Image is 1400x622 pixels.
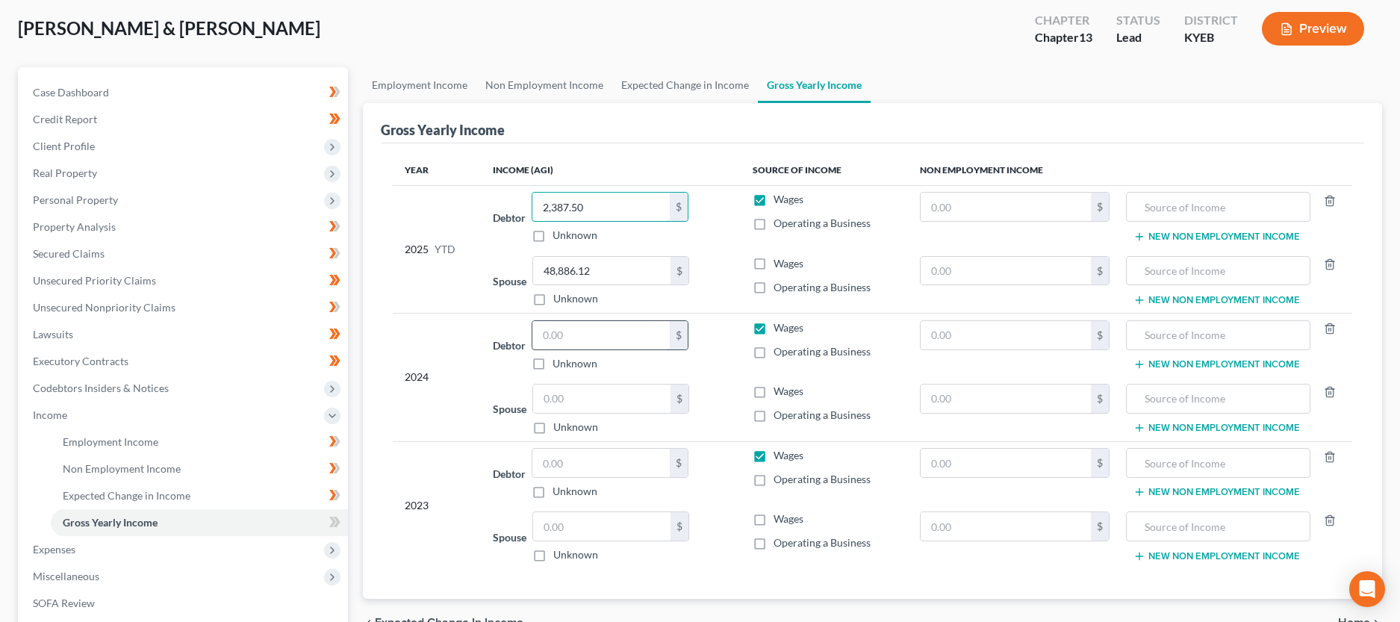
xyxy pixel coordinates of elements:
div: $ [1091,257,1109,285]
label: Spouse [493,529,526,545]
span: YTD [435,242,455,257]
input: 0.00 [921,193,1091,221]
div: 2023 [405,448,469,562]
span: SOFA Review [33,597,95,609]
label: Debtor [493,466,526,482]
input: Source of Income [1134,321,1303,349]
span: Wages [774,385,803,397]
input: 0.00 [921,321,1091,349]
input: 0.00 [532,193,670,221]
span: 13 [1079,30,1092,44]
div: Lead [1116,29,1160,46]
input: 0.00 [921,449,1091,477]
span: Expenses [33,543,75,556]
span: Operating a Business [774,217,871,229]
span: Operating a Business [774,536,871,549]
span: Operating a Business [774,281,871,293]
input: Source of Income [1134,512,1303,541]
input: 0.00 [533,385,671,413]
a: Case Dashboard [21,79,348,106]
label: Unknown [553,356,597,371]
span: Real Property [33,167,97,179]
input: Source of Income [1134,257,1303,285]
a: Property Analysis [21,214,348,240]
span: Income [33,408,67,421]
input: 0.00 [921,257,1091,285]
button: New Non Employment Income [1133,486,1300,498]
a: Credit Report [21,106,348,133]
input: 0.00 [533,257,671,285]
a: SOFA Review [21,590,348,617]
input: 0.00 [533,512,671,541]
div: $ [1091,321,1109,349]
div: $ [1091,512,1109,541]
th: Year [393,155,481,185]
a: Employment Income [363,67,476,103]
div: Gross Yearly Income [381,121,505,139]
a: Lawsuits [21,321,348,348]
span: Property Analysis [33,220,116,233]
th: Income (AGI) [481,155,741,185]
span: Secured Claims [33,247,105,260]
label: Unknown [553,484,597,499]
button: Preview [1262,12,1364,46]
span: Executory Contracts [33,355,128,367]
span: Client Profile [33,140,95,152]
span: Unsecured Nonpriority Claims [33,301,175,314]
label: Unknown [553,291,598,306]
div: $ [1091,193,1109,221]
input: Source of Income [1134,385,1303,413]
a: Secured Claims [21,240,348,267]
a: Expected Change in Income [51,482,348,509]
input: Source of Income [1134,449,1303,477]
span: Wages [774,193,803,205]
div: $ [1091,449,1109,477]
a: Non Employment Income [476,67,612,103]
span: Operating a Business [774,473,871,485]
div: $ [670,321,688,349]
a: Executory Contracts [21,348,348,375]
div: KYEB [1184,29,1238,46]
span: [PERSON_NAME] & [PERSON_NAME] [18,17,320,39]
input: 0.00 [532,321,670,349]
div: $ [671,257,688,285]
a: Gross Yearly Income [51,509,348,536]
button: New Non Employment Income [1133,550,1300,562]
button: New Non Employment Income [1133,231,1300,243]
div: 2025 [405,192,469,306]
span: Case Dashboard [33,86,109,99]
a: Gross Yearly Income [758,67,871,103]
div: $ [671,385,688,413]
a: Non Employment Income [51,455,348,482]
input: 0.00 [921,385,1091,413]
span: Wages [774,321,803,334]
input: 0.00 [532,449,670,477]
span: Gross Yearly Income [63,516,158,529]
div: Chapter [1035,12,1092,29]
th: Non Employment Income [908,155,1352,185]
span: Employment Income [63,435,158,448]
label: Unknown [553,420,598,435]
div: $ [1091,385,1109,413]
th: Source of Income [741,155,908,185]
label: Spouse [493,273,526,289]
input: Source of Income [1134,193,1303,221]
span: Operating a Business [774,345,871,358]
div: 2024 [405,320,469,435]
a: Unsecured Nonpriority Claims [21,294,348,321]
div: $ [671,512,688,541]
a: Unsecured Priority Claims [21,267,348,294]
div: Status [1116,12,1160,29]
span: Unsecured Priority Claims [33,274,156,287]
button: New Non Employment Income [1133,358,1300,370]
div: Open Intercom Messenger [1349,571,1385,607]
label: Unknown [553,228,597,243]
span: Lawsuits [33,328,73,340]
span: Wages [774,257,803,270]
label: Unknown [553,547,598,562]
span: Wages [774,512,803,525]
div: $ [670,193,688,221]
span: Personal Property [33,193,118,206]
button: New Non Employment Income [1133,294,1300,306]
button: New Non Employment Income [1133,422,1300,434]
